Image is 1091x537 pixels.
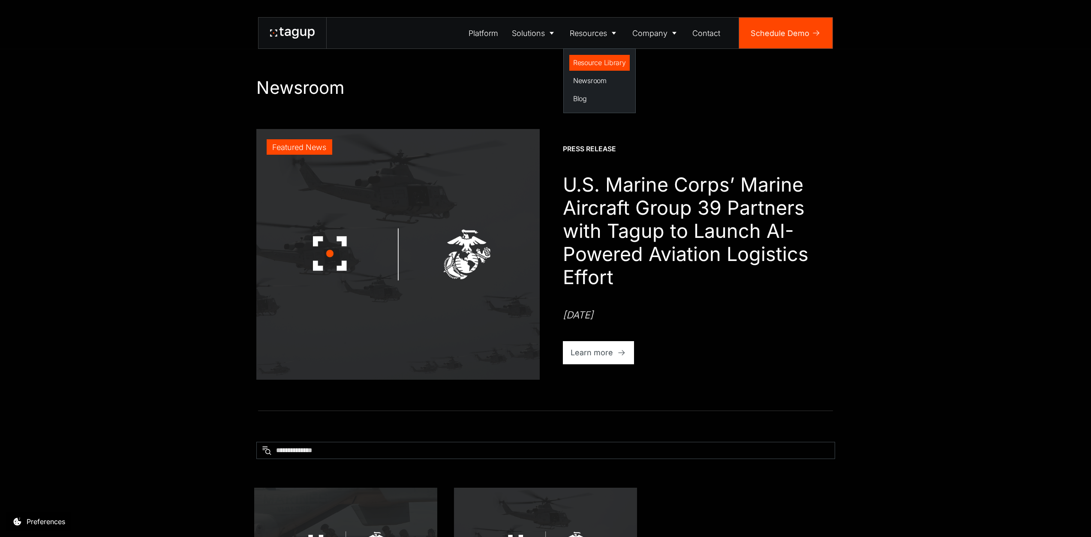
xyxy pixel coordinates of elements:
h1: Newsroom [256,77,835,98]
form: Resources [256,442,835,459]
a: Learn more [563,341,634,364]
div: Newsroom [573,75,626,86]
div: Contact [692,27,720,39]
a: Contact [686,18,727,48]
nav: Resources [563,48,636,113]
a: Company [625,18,686,48]
div: Preferences [27,516,65,527]
div: Platform [469,27,498,39]
a: Featured News [256,129,540,380]
a: Blog [569,91,630,107]
a: Resource Library [569,55,630,71]
div: Featured News [272,141,326,153]
div: Press Release [563,144,616,154]
a: Solutions [505,18,563,48]
a: Schedule Demo [739,18,833,48]
div: Resource Library [573,57,626,68]
div: Learn more [571,347,613,358]
div: Solutions [512,27,545,39]
div: Resources [570,27,607,39]
a: Platform [462,18,505,48]
div: Schedule Demo [751,27,809,39]
a: Resources [563,18,626,48]
div: Blog [573,93,626,104]
div: [DATE] [563,308,593,322]
a: Newsroom [569,73,630,89]
div: Company [632,27,667,39]
h1: U.S. Marine Corps’ Marine Aircraft Group 39 Partners with Tagup to Launch AI-Powered Aviation Log... [563,173,835,289]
